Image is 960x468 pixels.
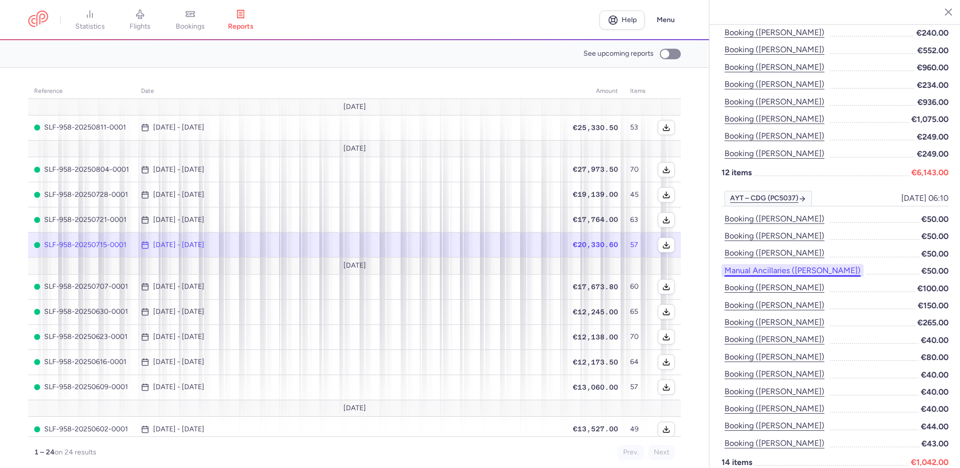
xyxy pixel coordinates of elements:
[722,147,827,160] button: Booking ([PERSON_NAME])
[917,44,948,57] span: €552.00
[624,349,652,375] td: 64
[153,308,204,316] time: [DATE] - [DATE]
[722,247,827,260] button: Booking ([PERSON_NAME])
[921,334,948,346] span: €40.00
[722,437,827,450] button: Booking ([PERSON_NAME])
[28,84,135,99] th: reference
[918,299,948,312] span: €150.00
[917,61,948,74] span: €960.00
[911,166,948,179] span: €6,143.00
[65,9,115,31] a: statistics
[722,130,827,143] button: Booking ([PERSON_NAME])
[228,22,254,31] span: reports
[722,385,827,398] button: Booking ([PERSON_NAME])
[573,383,618,391] span: €13,060.00
[55,448,96,456] span: on 24 results
[651,11,681,30] button: Menu
[921,248,948,260] span: €50.00
[921,213,948,225] span: €50.00
[921,386,948,398] span: €40.00
[34,308,129,316] span: SLF-958-20250630-0001
[722,264,864,277] button: Manual Ancillaries ([PERSON_NAME])
[921,351,948,364] span: €80.00
[722,419,827,432] button: Booking ([PERSON_NAME])
[624,375,652,400] td: 57
[573,241,618,249] span: €20,330.60
[722,229,827,243] button: Booking ([PERSON_NAME])
[911,113,948,126] span: €1,075.00
[624,115,652,140] td: 53
[28,11,48,29] a: CitizenPlane red outlined logo
[153,124,204,132] time: [DATE] - [DATE]
[921,265,948,277] span: €50.00
[215,9,266,31] a: reports
[624,324,652,349] td: 70
[573,190,618,198] span: €19,139.00
[34,283,129,291] span: SLF-958-20250707-0001
[343,145,366,153] span: [DATE]
[115,9,165,31] a: flights
[34,358,129,366] span: SLF-958-20250616-0001
[722,368,827,381] button: Booking ([PERSON_NAME])
[599,11,645,30] a: Help
[567,84,624,99] th: amount
[75,22,105,31] span: statistics
[165,9,215,31] a: bookings
[130,22,151,31] span: flights
[176,22,205,31] span: bookings
[573,215,618,223] span: €17,764.00
[917,131,948,143] span: €249.00
[34,124,129,132] span: SLF-958-20250811-0001
[722,61,827,74] button: Booking ([PERSON_NAME])
[624,274,652,299] td: 60
[725,191,812,206] a: AYT – CDG (PC5037)
[917,316,948,329] span: €265.00
[34,448,55,456] strong: 1 – 24
[722,299,827,312] button: Booking ([PERSON_NAME])
[722,316,827,329] button: Booking ([PERSON_NAME])
[343,404,366,412] span: [DATE]
[618,445,644,460] button: Prev.
[722,43,827,56] button: Booking ([PERSON_NAME])
[153,216,204,224] time: [DATE] - [DATE]
[153,333,204,341] time: [DATE] - [DATE]
[648,445,675,460] button: Next
[622,16,637,24] span: Help
[624,157,652,182] td: 70
[624,207,652,232] td: 63
[135,84,567,99] th: date
[722,78,827,91] button: Booking ([PERSON_NAME])
[573,283,618,291] span: €17,673.80
[722,212,827,225] button: Booking ([PERSON_NAME])
[34,333,129,341] span: SLF-958-20250623-0001
[343,262,366,270] span: [DATE]
[921,420,948,433] span: €44.00
[573,165,618,173] span: €27,973.50
[921,437,948,450] span: €43.00
[34,216,129,224] span: SLF-958-20250721-0001
[583,50,654,58] span: See upcoming reports
[916,27,948,39] span: €240.00
[722,26,827,39] button: Booking ([PERSON_NAME])
[573,425,618,433] span: €13,527.00
[573,308,618,316] span: €12,245.00
[153,241,204,249] time: [DATE] - [DATE]
[722,166,948,179] p: 12 items
[901,194,948,203] span: [DATE] 06:10
[34,241,129,249] span: SLF-958-20250715-0001
[153,283,204,291] time: [DATE] - [DATE]
[573,333,618,341] span: €12,138.00
[722,95,827,108] button: Booking ([PERSON_NAME])
[34,191,129,199] span: SLF-958-20250728-0001
[343,103,366,111] span: [DATE]
[722,402,827,415] button: Booking ([PERSON_NAME])
[917,79,948,91] span: €234.00
[624,299,652,324] td: 65
[624,417,652,442] td: 49
[34,425,129,433] span: SLF-958-20250602-0001
[624,84,652,99] th: items
[34,383,129,391] span: SLF-958-20250609-0001
[921,403,948,415] span: €40.00
[722,333,827,346] button: Booking ([PERSON_NAME])
[624,182,652,207] td: 45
